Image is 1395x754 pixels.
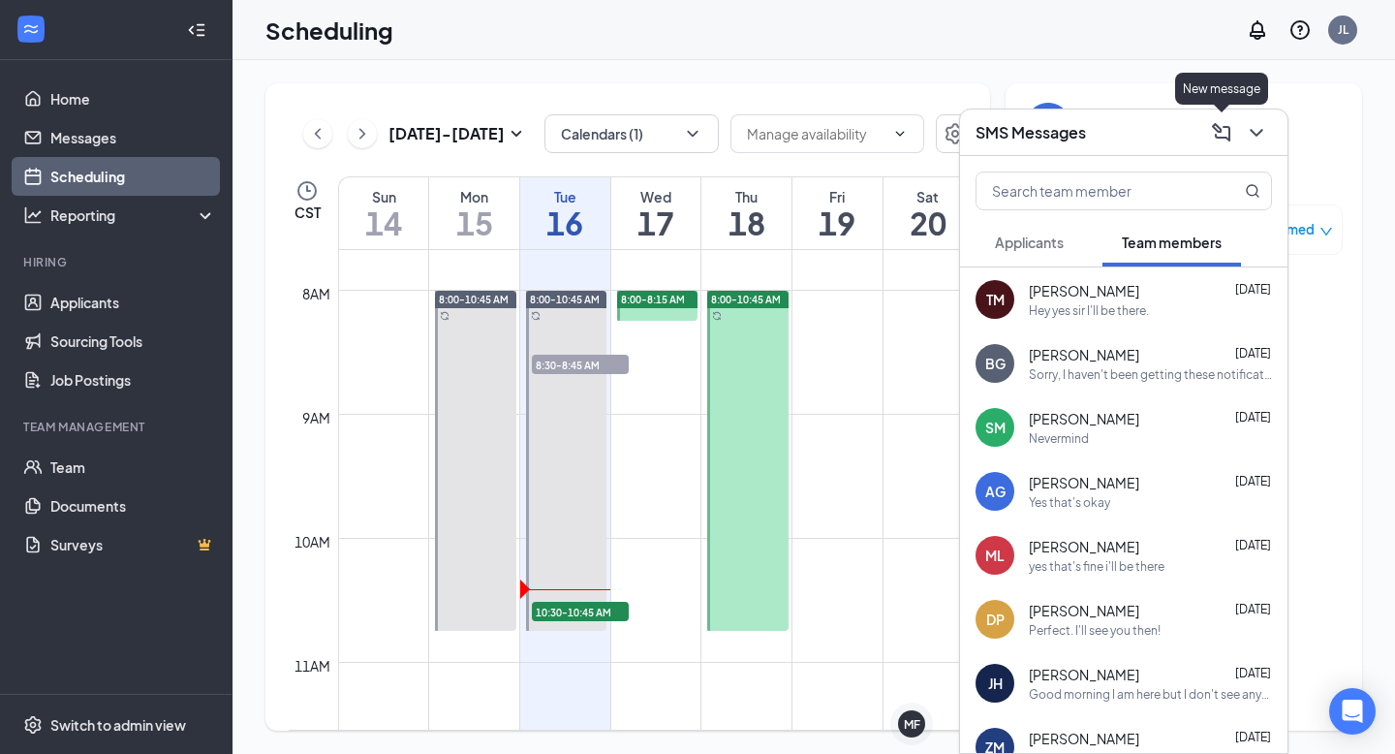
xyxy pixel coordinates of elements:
[429,187,519,206] div: Mon
[1029,686,1272,703] div: Good morning I am here but I don't see anybody
[1029,601,1139,620] span: [PERSON_NAME]
[1245,183,1260,199] svg: MagnifyingGlass
[1029,622,1161,639] div: Perfect. I'll see you then!
[520,177,610,249] a: September 16, 2025
[904,716,920,733] div: MF
[985,546,1005,565] div: ML
[23,205,43,225] svg: Analysis
[1029,430,1089,447] div: Nevermind
[792,206,883,239] h1: 19
[50,322,216,361] a: Sourcing Tools
[1246,18,1269,42] svg: Notifications
[792,177,883,249] a: September 19, 2025
[1029,281,1139,300] span: [PERSON_NAME]
[1235,602,1271,616] span: [DATE]
[976,122,1086,143] h3: SMS Messages
[303,119,332,148] button: ChevronLeft
[1338,21,1348,38] div: JL
[291,531,334,552] div: 10am
[1206,117,1237,148] button: ComposeMessage
[1029,558,1164,575] div: yes that's fine i'll be there
[353,122,372,145] svg: ChevronRight
[440,311,449,321] svg: Sync
[701,177,791,249] a: September 18, 2025
[712,311,722,321] svg: Sync
[986,290,1005,309] div: TM
[294,203,321,222] span: CST
[520,206,610,239] h1: 16
[1288,18,1312,42] svg: QuestionInfo
[985,354,1006,373] div: BG
[976,173,1206,209] input: Search team member
[1029,729,1139,748] span: [PERSON_NAME]
[295,179,319,203] svg: Clock
[439,293,509,306] span: 8:00-10:45 AM
[544,114,719,153] button: Calendars (1)ChevronDown
[611,187,701,206] div: Wed
[1029,302,1149,319] div: Hey yes sir I'll be there.
[530,293,600,306] span: 8:00-10:45 AM
[711,293,781,306] span: 8:00-10:45 AM
[1029,366,1272,383] div: Sorry, I haven't been getting these notifications. I will be available at 9:00am or 1:00pm [DATE]...
[1235,730,1271,744] span: [DATE]
[1029,494,1110,511] div: Yes that's okay
[1235,538,1271,552] span: [DATE]
[995,234,1064,251] span: Applicants
[1025,103,1071,149] button: back-button
[747,123,884,144] input: Manage availability
[23,419,212,435] div: Team Management
[531,311,541,321] svg: Sync
[339,187,428,206] div: Sun
[429,206,519,239] h1: 15
[1235,666,1271,680] span: [DATE]
[339,177,428,249] a: September 14, 2025
[986,610,1005,629] div: DP
[792,187,883,206] div: Fri
[50,157,216,196] a: Scheduling
[21,19,41,39] svg: WorkstreamLogo
[1175,73,1268,105] div: New message
[611,206,701,239] h1: 17
[1029,537,1139,556] span: [PERSON_NAME]
[1029,473,1139,492] span: [PERSON_NAME]
[1319,225,1333,238] span: down
[298,283,334,304] div: 8am
[621,293,685,306] span: 8:00-8:15 AM
[1329,688,1376,735] div: Open Intercom Messenger
[944,122,967,145] svg: Settings
[701,187,791,206] div: Thu
[1235,410,1271,424] span: [DATE]
[50,361,216,399] a: Job Postings
[985,482,1006,501] div: AG
[308,122,327,145] svg: ChevronLeft
[936,114,975,153] button: Settings
[883,206,973,239] h1: 20
[1245,121,1268,144] svg: ChevronDown
[187,20,206,40] svg: Collapse
[532,355,629,374] span: 8:30-8:45 AM
[892,126,908,141] svg: ChevronDown
[1122,234,1222,251] span: Team members
[429,177,519,249] a: September 15, 2025
[50,715,186,735] div: Switch to admin view
[298,407,334,428] div: 9am
[701,206,791,239] h1: 18
[985,418,1006,437] div: SM
[388,123,505,144] h3: [DATE] - [DATE]
[50,487,216,525] a: Documents
[50,525,216,564] a: SurveysCrown
[348,119,377,148] button: ChevronRight
[1029,409,1139,428] span: [PERSON_NAME]
[1029,665,1139,684] span: [PERSON_NAME]
[532,602,629,621] span: 10:30-10:45 AM
[23,254,212,270] div: Hiring
[611,177,701,249] a: September 17, 2025
[505,122,528,145] svg: SmallChevronDown
[50,79,216,118] a: Home
[883,177,973,249] a: September 20, 2025
[1235,282,1271,297] span: [DATE]
[339,206,428,239] h1: 14
[520,187,610,206] div: Tue
[1087,106,1213,125] div: [DATE]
